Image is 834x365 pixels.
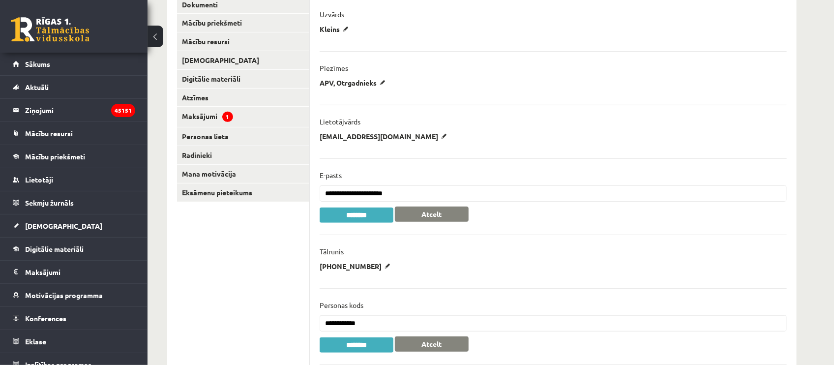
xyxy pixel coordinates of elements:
[25,99,135,122] legend: Ziņojumi
[13,76,135,98] a: Aktuāli
[177,70,309,88] a: Digitālie materiāli
[177,183,309,202] a: Eksāmenu pieteikums
[13,99,135,122] a: Ziņojumi45151
[320,78,389,87] p: APV, Otrgadnieks
[320,63,348,72] p: Piezīmes
[13,145,135,168] a: Mācību priekšmeti
[11,17,89,42] a: Rīgas 1. Tālmācības vidusskola
[320,117,360,126] p: Lietotājvārds
[25,244,84,253] span: Digitālie materiāli
[177,51,309,69] a: [DEMOGRAPHIC_DATA]
[320,10,344,19] p: Uzvārds
[25,261,135,283] legend: Maksājumi
[395,207,469,222] button: Atcelt
[177,89,309,107] a: Atzīmes
[320,25,352,33] p: Kleins
[320,171,342,180] p: E-pasts
[25,337,46,346] span: Eklase
[111,104,135,117] i: 45151
[13,284,135,306] a: Motivācijas programma
[13,307,135,330] a: Konferences
[25,152,85,161] span: Mācību priekšmeti
[177,14,309,32] a: Mācību priekšmeti
[25,198,74,207] span: Sekmju žurnāls
[320,262,394,271] p: [PHONE_NUMBER]
[395,336,469,352] button: Atcelt
[25,175,53,184] span: Lietotāji
[177,32,309,51] a: Mācību resursi
[25,83,49,91] span: Aktuāli
[25,129,73,138] span: Mācību resursi
[25,60,50,68] span: Sākums
[177,107,309,127] a: Maksājumi1
[13,122,135,145] a: Mācību resursi
[25,314,66,323] span: Konferences
[320,247,344,256] p: Tālrunis
[320,132,450,141] p: [EMAIL_ADDRESS][DOMAIN_NAME]
[13,238,135,260] a: Digitālie materiāli
[222,112,233,122] span: 1
[177,127,309,146] a: Personas lieta
[13,191,135,214] a: Sekmju žurnāls
[13,53,135,75] a: Sākums
[13,214,135,237] a: [DEMOGRAPHIC_DATA]
[25,221,102,230] span: [DEMOGRAPHIC_DATA]
[25,291,103,300] span: Motivācijas programma
[320,301,363,309] p: Personas kods
[177,165,309,183] a: Mana motivācija
[13,261,135,283] a: Maksājumi
[13,330,135,353] a: Eklase
[13,168,135,191] a: Lietotāji
[177,146,309,164] a: Radinieki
